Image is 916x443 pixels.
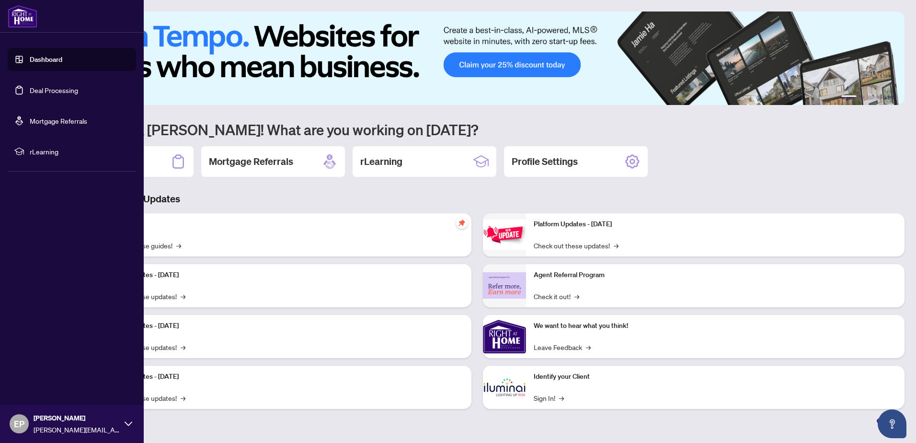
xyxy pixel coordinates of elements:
[534,240,618,251] a: Check out these updates!→
[181,393,185,403] span: →
[534,393,564,403] a: Sign In!→
[14,417,24,431] span: EP
[101,219,464,230] p: Self-Help
[512,155,578,168] h2: Profile Settings
[101,270,464,280] p: Platform Updates - [DATE]
[534,372,897,382] p: Identify your Client
[50,192,905,206] h3: Brokerage & Industry Updates
[50,120,905,139] h1: Welcome back [PERSON_NAME]! What are you working on [DATE]?
[101,372,464,382] p: Platform Updates - [DATE]
[34,424,120,435] span: [PERSON_NAME][EMAIL_ADDRESS][DOMAIN_NAME]
[8,5,37,28] img: logo
[30,117,87,125] a: Mortgage Referrals
[878,409,906,438] button: Open asap
[34,413,120,423] span: [PERSON_NAME]
[559,393,564,403] span: →
[534,321,897,331] p: We want to hear what you think!
[50,12,905,105] img: Slide 0
[586,342,591,352] span: →
[534,270,897,280] p: Agent Referral Program
[483,315,526,358] img: We want to hear what you think!
[209,155,293,168] h2: Mortgage Referrals
[868,95,872,99] button: 3
[181,291,185,302] span: →
[860,95,864,99] button: 2
[360,155,402,168] h2: rLearning
[483,272,526,299] img: Agent Referral Program
[891,95,895,99] button: 6
[101,321,464,331] p: Platform Updates - [DATE]
[574,291,579,302] span: →
[181,342,185,352] span: →
[534,342,591,352] a: Leave Feedback→
[30,146,129,157] span: rLearning
[534,291,579,302] a: Check it out!→
[30,55,62,64] a: Dashboard
[483,366,526,409] img: Identify your Client
[534,219,897,230] p: Platform Updates - [DATE]
[841,95,857,99] button: 1
[483,220,526,250] img: Platform Updates - June 23, 2025
[456,217,468,229] span: pushpin
[176,240,181,251] span: →
[614,240,618,251] span: →
[883,95,887,99] button: 5
[30,86,78,94] a: Deal Processing
[876,95,880,99] button: 4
